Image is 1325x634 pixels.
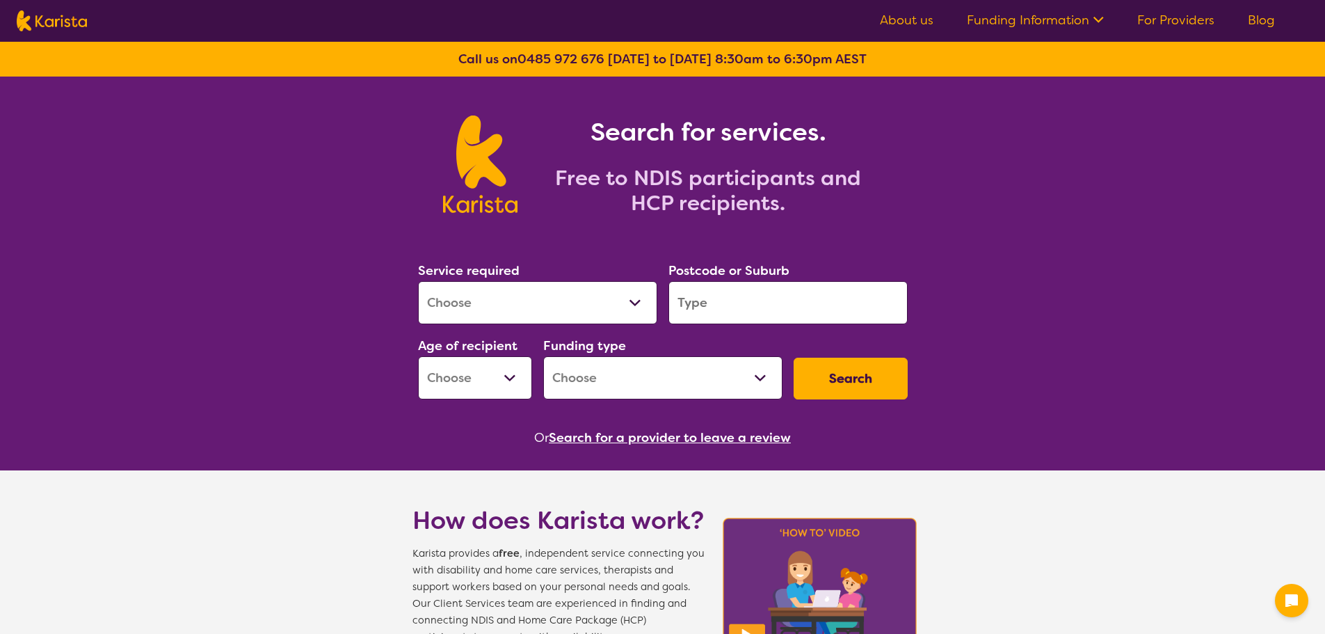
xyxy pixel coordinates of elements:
a: For Providers [1137,12,1214,29]
img: Karista logo [443,116,517,213]
label: Postcode or Suburb [668,262,789,279]
img: Karista logo [17,10,87,31]
h1: How does Karista work? [412,504,705,537]
label: Service required [418,262,520,279]
a: About us [880,12,933,29]
b: free [499,547,520,560]
a: Funding Information [967,12,1104,29]
b: Call us on [DATE] to [DATE] 8:30am to 6:30pm AEST [458,51,867,68]
input: Type [668,281,908,324]
label: Age of recipient [418,338,517,354]
button: Search [794,358,908,399]
span: Or [534,427,549,448]
label: Funding type [543,338,626,354]
button: Search for a provider to leave a review [549,427,791,448]
a: Blog [1248,12,1275,29]
h1: Search for services. [534,116,882,149]
a: 0485 972 676 [517,51,604,68]
h2: Free to NDIS participants and HCP recipients. [534,166,882,216]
